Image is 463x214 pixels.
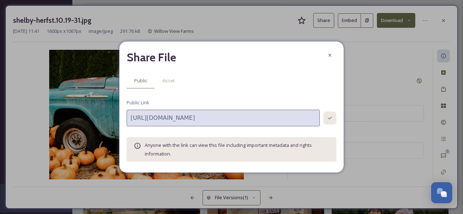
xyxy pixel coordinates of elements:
span: Anyone with the link can view this file including important metadata and rights information. [145,142,312,157]
span: Public [134,77,147,84]
h2: Share File [127,49,176,66]
span: Asset [162,77,175,84]
span: Public Link [127,99,149,106]
button: Open Chat [431,182,452,203]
